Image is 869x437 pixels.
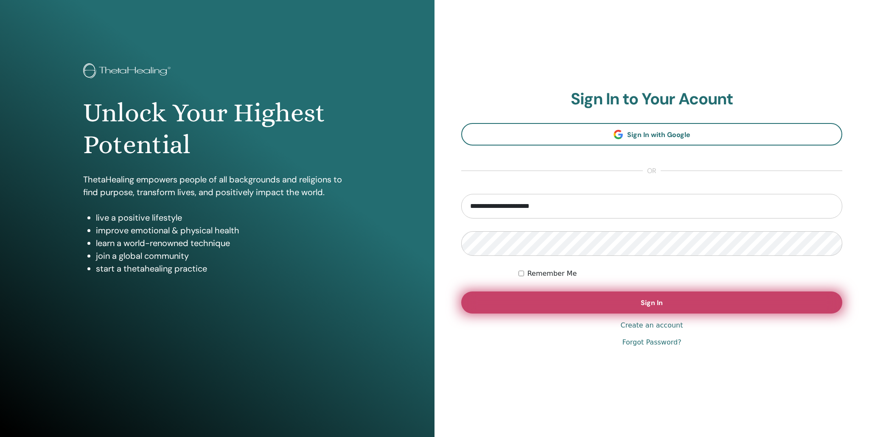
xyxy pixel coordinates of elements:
li: live a positive lifestyle [96,211,352,224]
span: Sign In [641,298,663,307]
button: Sign In [461,291,842,314]
li: improve emotional & physical health [96,224,352,237]
p: ThetaHealing empowers people of all backgrounds and religions to find purpose, transform lives, a... [83,173,352,199]
a: Create an account [620,320,683,331]
h2: Sign In to Your Acount [461,90,842,109]
h1: Unlock Your Highest Potential [83,97,352,160]
a: Forgot Password? [622,337,681,347]
span: Sign In with Google [627,130,690,139]
label: Remember Me [527,269,577,279]
li: learn a world-renowned technique [96,237,352,249]
span: or [643,166,661,176]
a: Sign In with Google [461,123,842,146]
li: join a global community [96,249,352,262]
li: start a thetahealing practice [96,262,352,275]
div: Keep me authenticated indefinitely or until I manually logout [519,269,842,279]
